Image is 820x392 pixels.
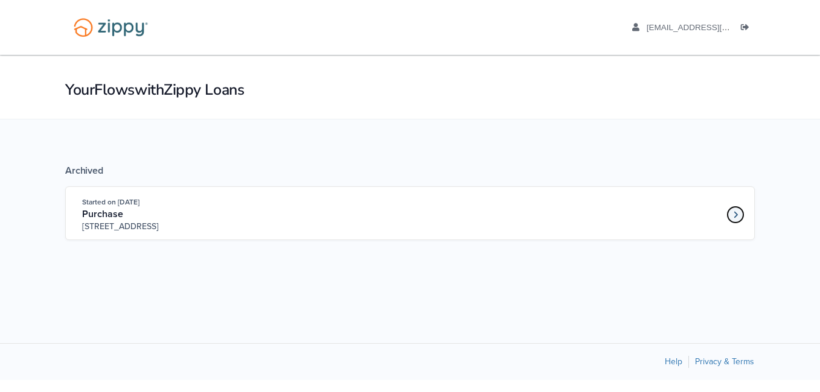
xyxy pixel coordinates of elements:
[65,186,755,240] a: Open loan 4181449
[665,356,682,367] a: Help
[82,221,266,233] span: [STREET_ADDRESS]
[66,12,156,43] img: Logo
[726,206,745,224] a: Loan number 4181449
[741,23,754,35] a: Log out
[65,165,755,177] div: Archived
[82,208,123,220] span: Purchase
[82,198,139,206] span: Started on [DATE]
[65,80,755,100] h1: Your Flows with Zippy Loans
[647,23,785,32] span: evette3225@gmail.com
[632,23,785,35] a: edit profile
[695,356,754,367] a: Privacy & Terms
